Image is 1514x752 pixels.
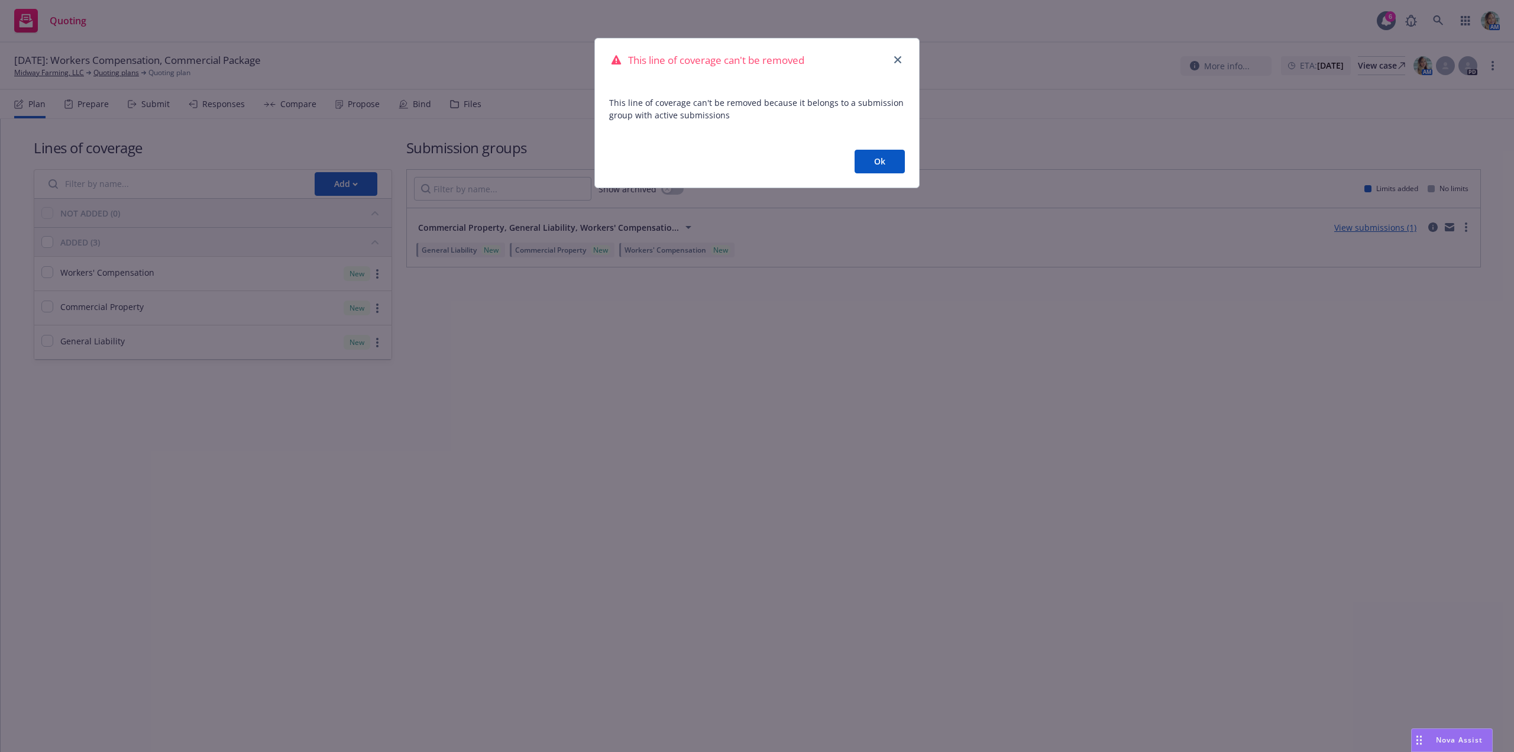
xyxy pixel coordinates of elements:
[1436,735,1483,745] span: Nova Assist
[628,53,804,68] span: This line of coverage can't be removed
[891,53,905,67] a: close
[1411,728,1493,752] button: Nova Assist
[595,82,919,135] span: This line of coverage can't be removed because it belongs to a submission group with active submi...
[855,150,905,173] button: Ok
[1412,729,1426,751] div: Drag to move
